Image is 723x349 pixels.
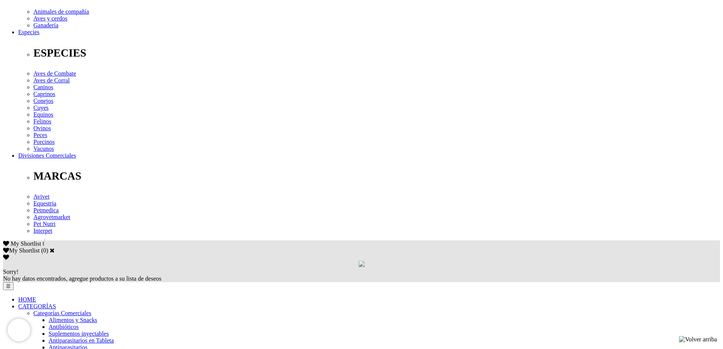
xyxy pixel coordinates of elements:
a: Antibióticos [49,324,79,330]
a: Equestria [33,200,56,207]
a: Equinos [33,111,53,118]
a: Categorías Comerciales [33,310,91,316]
a: Ganadería [33,22,58,28]
label: My Shortlist [3,247,39,254]
a: Porcinos [33,139,55,145]
a: Caprinos [33,91,55,97]
div: No hay datos encontrados, agregue productos a su lista de deseos [3,268,720,282]
a: Felinos [33,118,51,125]
a: Interpet [33,227,52,234]
p: MARCAS [33,170,720,182]
a: Aves y cerdos [33,15,67,22]
a: Avivet [33,193,49,200]
a: Vacunos [33,145,54,152]
p: ESPECIES [33,47,720,59]
a: Animales de compañía [33,8,89,15]
a: Alimentos y Snacks [49,317,97,323]
img: loading.gif [359,261,365,267]
img: Volver arriba [679,336,717,343]
a: Conejos [33,98,53,104]
iframe: Brevo live chat [8,319,30,341]
a: Cuyes [33,104,49,111]
label: 0 [43,247,46,254]
a: Antiparasitarios en Tableta [49,337,114,344]
a: Caninos [33,84,53,90]
span: 0 [43,240,46,247]
a: Agrovetmarket [33,214,70,220]
button: ☰ [3,282,14,290]
a: Ovinos [33,125,51,131]
a: Suplementos inyectables [49,330,109,337]
a: Cerrar [50,247,55,253]
span: Sorry! [3,268,19,275]
span: ( ) [41,247,48,254]
a: Pet Nutri [33,221,55,227]
a: Petmedica [33,207,59,213]
a: HOME [18,296,36,303]
a: Especies [18,29,39,35]
a: CATEGORÍAS [18,303,56,310]
a: Aves de Combate [33,70,76,77]
a: Peces [33,132,47,138]
span: My Shortlist [11,240,41,247]
a: Divisiones Comerciales [18,152,76,159]
a: Aves de Corral [33,77,70,84]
